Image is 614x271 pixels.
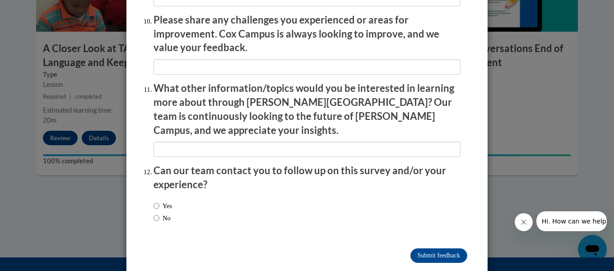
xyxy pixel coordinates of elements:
input: No [153,213,159,223]
span: Hi. How can we help? [5,6,73,14]
p: Can our team contact you to follow up on this survey and/or your experience? [153,164,460,192]
p: What other information/topics would you be interested in learning more about through [PERSON_NAME... [153,81,460,137]
label: Yes [153,201,172,211]
input: Submit feedback [410,248,467,263]
p: Please share any challenges you experienced or areas for improvement. Cox Campus is always lookin... [153,13,460,55]
iframe: Close message [515,213,533,231]
iframe: Message from company [536,211,607,231]
label: No [153,213,171,223]
input: Yes [153,201,159,211]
